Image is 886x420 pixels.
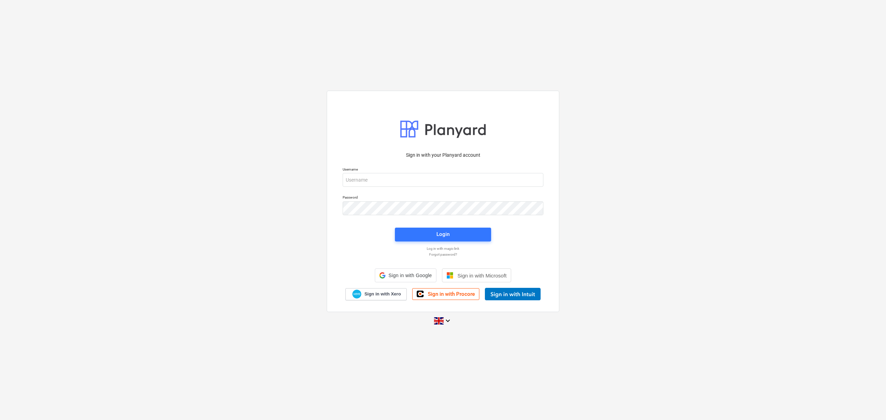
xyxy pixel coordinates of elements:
input: Username [343,173,543,187]
span: Sign in with Microsoft [458,273,507,279]
div: Sign in with Google [375,268,436,282]
span: Sign in with Google [388,273,432,278]
p: Sign in with your Planyard account [343,152,543,159]
span: Sign in with Xero [364,291,401,297]
a: Sign in with Procore [412,288,479,300]
i: keyboard_arrow_down [444,317,452,325]
img: Microsoft logo [446,272,453,279]
img: Xero logo [352,290,361,299]
span: Sign in with Procore [428,291,475,297]
a: Sign in with Xero [345,288,407,300]
p: Password [343,195,543,201]
a: Log in with magic link [339,246,547,251]
p: Username [343,167,543,173]
div: Login [436,230,450,239]
button: Login [395,228,491,241]
a: Forgot password? [339,252,547,257]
